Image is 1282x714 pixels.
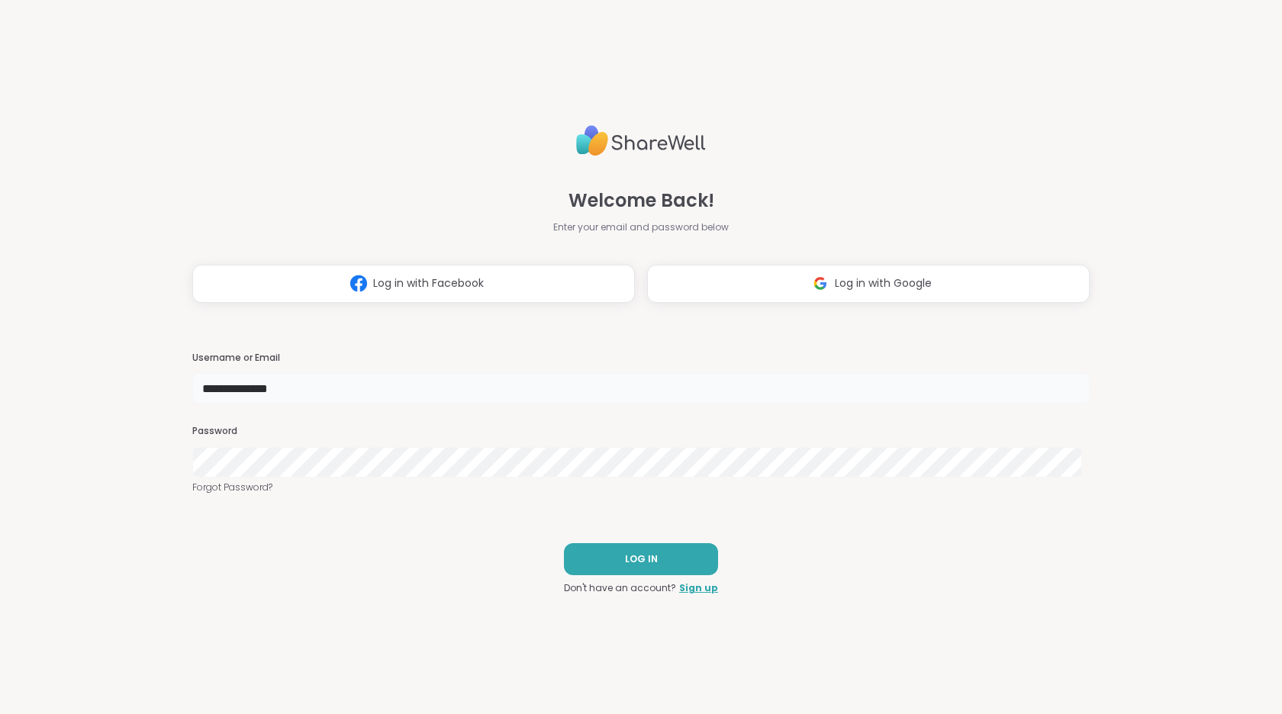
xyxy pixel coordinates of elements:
[192,265,635,303] button: Log in with Facebook
[373,275,484,291] span: Log in with Facebook
[564,581,676,595] span: Don't have an account?
[647,265,1090,303] button: Log in with Google
[679,581,718,595] a: Sign up
[344,269,373,297] img: ShareWell Logomark
[192,352,1090,365] h3: Username or Email
[806,269,835,297] img: ShareWell Logomark
[576,119,706,162] img: ShareWell Logo
[835,275,932,291] span: Log in with Google
[553,220,729,234] span: Enter your email and password below
[564,543,718,575] button: LOG IN
[625,552,658,566] span: LOG IN
[569,187,714,214] span: Welcome Back!
[192,425,1090,438] h3: Password
[192,481,1090,494] a: Forgot Password?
